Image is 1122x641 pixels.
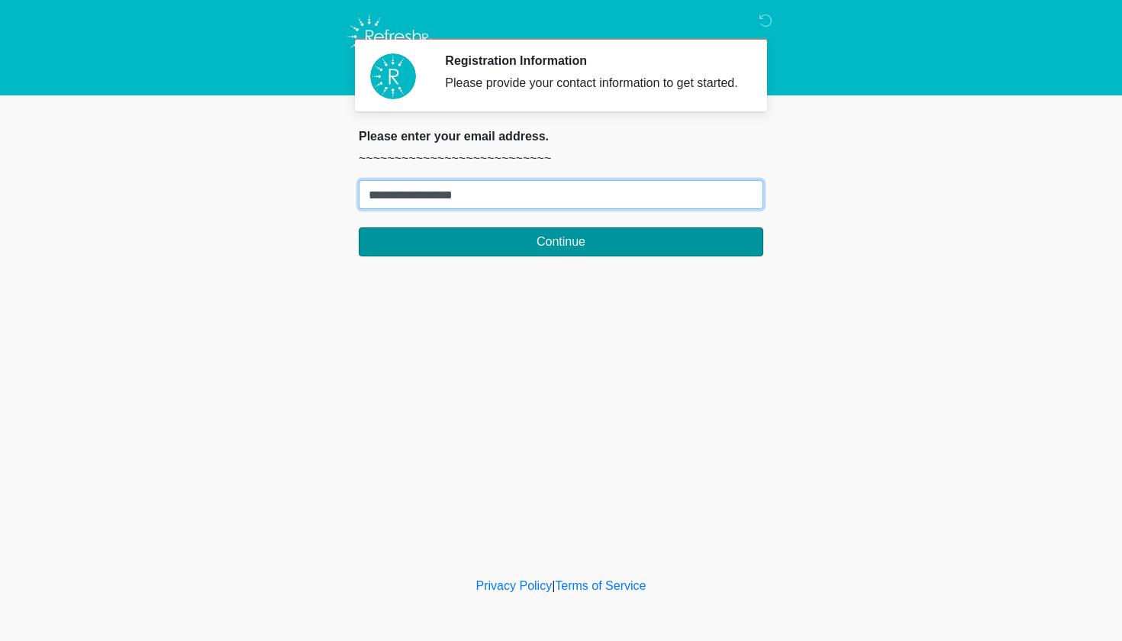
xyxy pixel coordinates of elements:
div: Please provide your contact information to get started. [445,74,740,92]
a: Privacy Policy [476,579,553,592]
button: Continue [359,227,763,256]
img: Agent Avatar [370,53,416,99]
p: ~~~~~~~~~~~~~~~~~~~~~~~~~~~ [359,150,763,168]
a: | [552,579,555,592]
img: Refresh RX Logo [343,11,436,62]
h2: Please enter your email address. [359,129,763,143]
a: Terms of Service [555,579,646,592]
